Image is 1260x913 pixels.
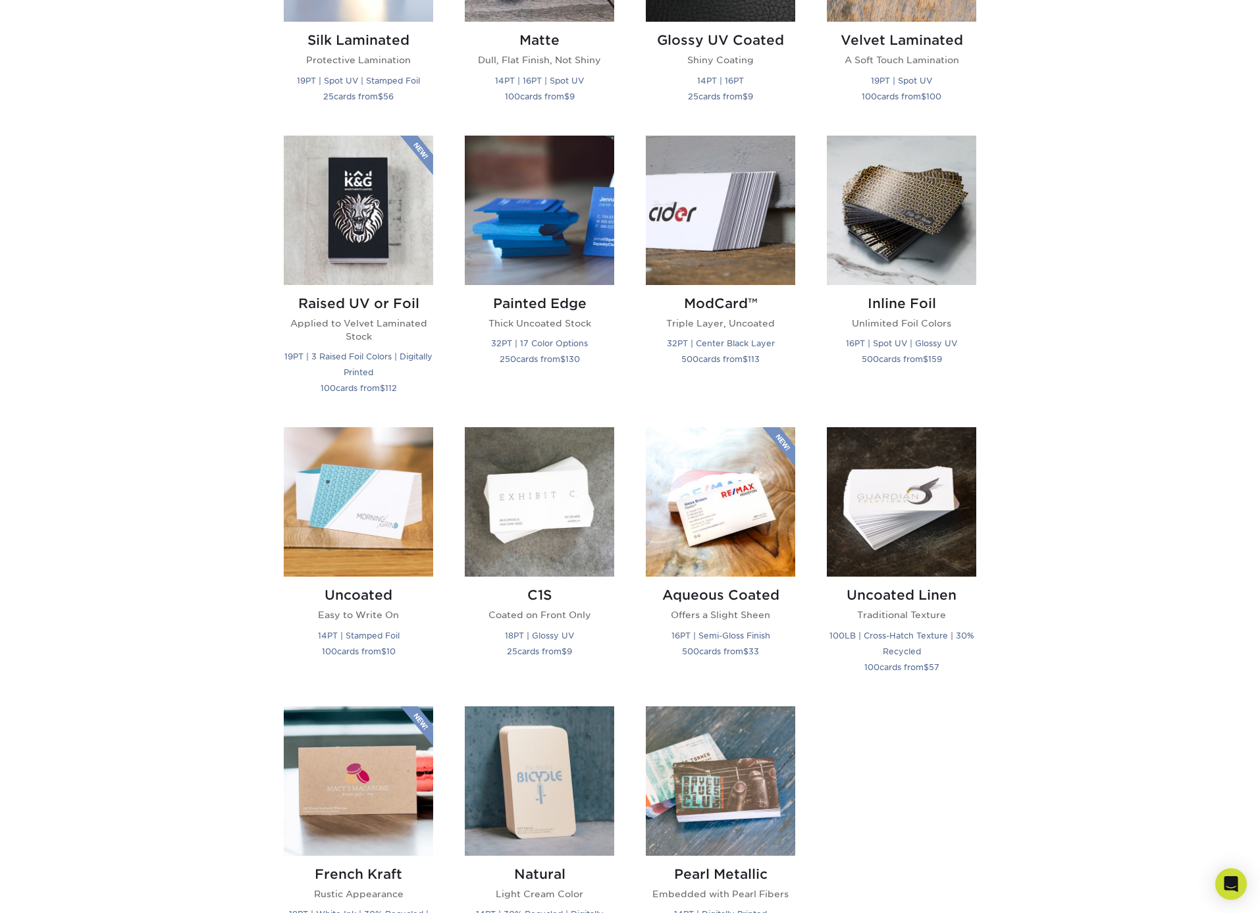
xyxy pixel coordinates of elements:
[465,887,614,900] p: Light Cream Color
[681,354,760,364] small: cards from
[562,646,567,656] span: $
[400,136,433,175] img: New Product
[500,354,516,364] span: 250
[465,32,614,48] h2: Matte
[827,136,976,412] a: Inline Foil Business Cards Inline Foil Unlimited Foil Colors 16PT | Spot UV | Glossy UV 500cards ...
[924,662,929,672] span: $
[505,91,520,101] span: 100
[827,427,976,690] a: Uncoated Linen Business Cards Uncoated Linen Traditional Texture 100LB | Cross-Hatch Texture | 30...
[871,76,932,86] small: 19PT | Spot UV
[465,296,614,311] h2: Painted Edge
[505,631,574,640] small: 18PT | Glossy UV
[646,296,795,311] h2: ModCard™
[465,317,614,330] p: Thick Uncoated Stock
[380,383,385,393] span: $
[505,91,575,101] small: cards from
[929,662,939,672] span: 57
[465,136,614,285] img: Painted Edge Business Cards
[297,76,420,86] small: 19PT | Spot UV | Stamped Foil
[284,706,433,856] img: French Kraft Business Cards
[646,427,795,690] a: Aqueous Coated Business Cards Aqueous Coated Offers a Slight Sheen 16PT | Semi-Gloss Finish 500ca...
[688,91,753,101] small: cards from
[465,587,614,603] h2: C1S
[923,354,928,364] span: $
[465,608,614,621] p: Coated on Front Only
[827,427,976,577] img: Uncoated Linen Business Cards
[646,53,795,66] p: Shiny Coating
[284,296,433,311] h2: Raised UV or Foil
[646,32,795,48] h2: Glossy UV Coated
[3,873,112,908] iframe: Google Customer Reviews
[507,646,572,656] small: cards from
[827,53,976,66] p: A Soft Touch Lamination
[827,296,976,311] h2: Inline Foil
[491,338,588,348] small: 32PT | 17 Color Options
[465,53,614,66] p: Dull, Flat Finish, Not Shiny
[743,91,748,101] span: $
[671,631,770,640] small: 16PT | Semi-Gloss Finish
[743,354,748,364] span: $
[386,646,396,656] span: 10
[646,317,795,330] p: Triple Layer, Uncoated
[284,587,433,603] h2: Uncoated
[321,383,336,393] span: 100
[385,383,397,393] span: 112
[284,427,433,690] a: Uncoated Business Cards Uncoated Easy to Write On 14PT | Stamped Foil 100cards from$10
[827,608,976,621] p: Traditional Texture
[688,91,698,101] span: 25
[284,608,433,621] p: Easy to Write On
[646,887,795,900] p: Embedded with Pearl Fibers
[697,76,744,86] small: 14PT | 16PT
[465,136,614,412] a: Painted Edge Business Cards Painted Edge Thick Uncoated Stock 32PT | 17 Color Options 250cards fr...
[646,866,795,882] h2: Pearl Metallic
[827,587,976,603] h2: Uncoated Linen
[284,352,433,377] small: 19PT | 3 Raised Foil Colors | Digitally Printed
[646,706,795,856] img: Pearl Metallic Business Cards
[465,866,614,882] h2: Natural
[846,338,957,348] small: 16PT | Spot UV | Glossy UV
[465,706,614,856] img: Natural Business Cards
[284,317,433,344] p: Applied to Velvet Laminated Stock
[681,354,698,364] span: 500
[564,91,569,101] span: $
[378,91,383,101] span: $
[381,646,386,656] span: $
[862,354,879,364] span: 500
[921,91,926,101] span: $
[322,646,337,656] span: 100
[284,887,433,900] p: Rustic Appearance
[1215,868,1247,900] div: Open Intercom Messenger
[682,646,759,656] small: cards from
[322,646,396,656] small: cards from
[667,338,775,348] small: 32PT | Center Black Layer
[560,354,565,364] span: $
[567,646,572,656] span: 9
[495,76,584,86] small: 14PT | 16PT | Spot UV
[321,383,397,393] small: cards from
[284,32,433,48] h2: Silk Laminated
[748,354,760,364] span: 113
[862,91,941,101] small: cards from
[864,662,879,672] span: 100
[646,136,795,412] a: ModCard™ Business Cards ModCard™ Triple Layer, Uncoated 32PT | Center Black Layer 500cards from$113
[682,646,699,656] span: 500
[646,136,795,285] img: ModCard™ Business Cards
[284,136,433,285] img: Raised UV or Foil Business Cards
[864,662,939,672] small: cards from
[284,136,433,412] a: Raised UV or Foil Business Cards Raised UV or Foil Applied to Velvet Laminated Stock 19PT | 3 Rai...
[500,354,580,364] small: cards from
[465,427,614,690] a: C1S Business Cards C1S Coated on Front Only 18PT | Glossy UV 25cards from$9
[762,427,795,467] img: New Product
[862,91,877,101] span: 100
[827,136,976,285] img: Inline Foil Business Cards
[646,427,795,577] img: Aqueous Coated Business Cards
[323,91,334,101] span: 25
[743,646,748,656] span: $
[748,646,759,656] span: 33
[928,354,942,364] span: 159
[646,587,795,603] h2: Aqueous Coated
[565,354,580,364] span: 130
[862,354,942,364] small: cards from
[827,32,976,48] h2: Velvet Laminated
[827,317,976,330] p: Unlimited Foil Colors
